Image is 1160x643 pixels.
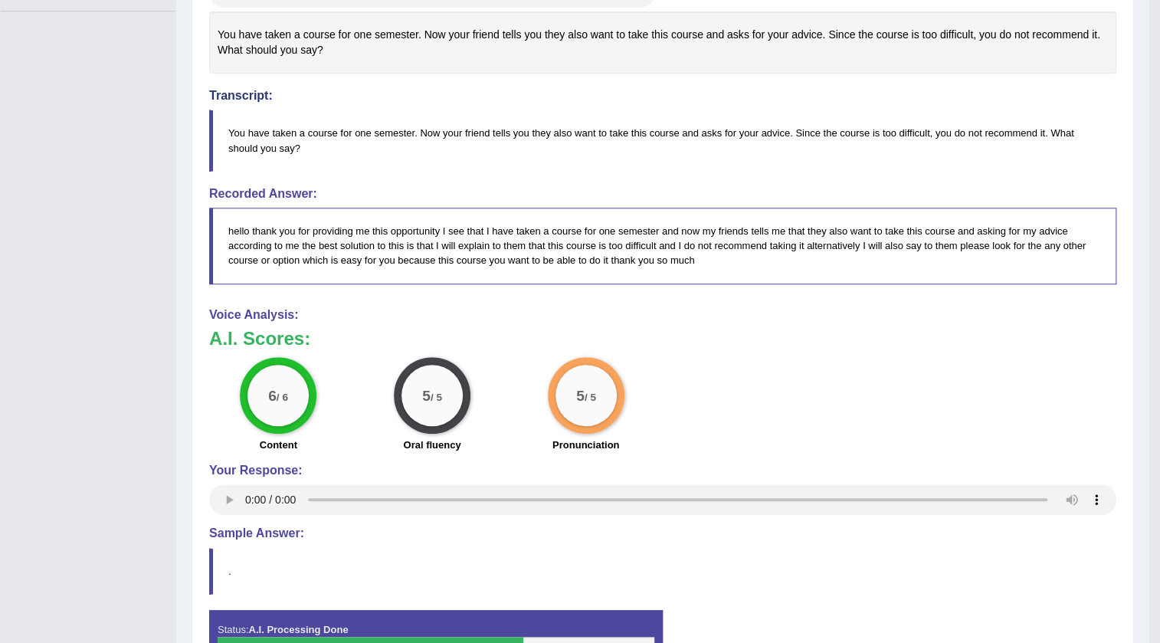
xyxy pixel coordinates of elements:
[209,11,1116,74] div: You have taken a course for one semester. Now your friend tells you they also want to take this c...
[422,386,431,403] big: 5
[209,208,1116,284] blockquote: hello thank you for providing me this opportunity I see that I have taken a course for one semest...
[268,386,277,403] big: 6
[552,438,619,452] label: Pronunciation
[277,391,288,402] small: / 6
[260,438,297,452] label: Content
[209,308,1116,322] h4: Voice Analysis:
[209,328,310,349] b: A.I. Scores:
[248,624,348,635] strong: A.I. Processing Done
[431,391,442,402] small: / 5
[403,438,460,452] label: Oral fluency
[584,391,595,402] small: / 5
[576,386,585,403] big: 5
[209,187,1116,201] h4: Recorded Answer:
[209,548,1116,595] blockquote: .
[209,527,1116,540] h4: Sample Answer:
[209,110,1116,171] blockquote: You have taken a course for one semester. Now your friend tells you they also want to take this c...
[209,464,1116,477] h4: Your Response:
